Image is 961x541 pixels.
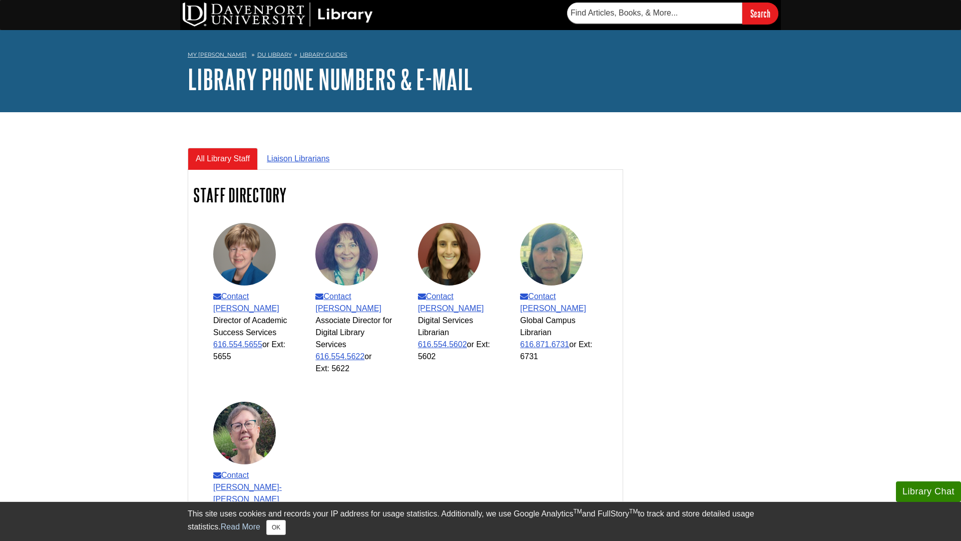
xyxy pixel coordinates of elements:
[315,223,395,313] a: Contact[PERSON_NAME]
[266,520,286,535] button: Close
[418,339,498,363] li: or Ext: 5602
[213,340,262,349] a: 616.554.5655
[213,223,293,313] a: Contact[PERSON_NAME]
[567,3,778,24] form: Searches DU Library's articles, books, and more
[315,352,364,361] a: 616.554.5622
[742,3,778,24] input: Search
[188,508,773,535] div: This site uses cookies and records your IP address for usage statistics. Additionally, we use Goo...
[188,51,247,59] a: My [PERSON_NAME]
[573,508,582,515] sup: TM
[896,481,961,502] button: Library Chat
[183,3,373,27] img: DU Library
[567,3,742,24] input: Find Articles, Books, & More...
[259,148,337,170] a: Liaison Librarians
[188,64,472,95] a: Library Phone Numbers & E-mail
[221,522,260,531] a: Read More
[418,340,467,349] a: 616.554.5602
[520,223,600,313] a: Contact[PERSON_NAME]
[418,315,498,339] li: Digital Services Librarian
[300,51,347,58] a: Library Guides
[520,339,600,363] li: or Ext: 6731
[520,315,600,339] li: Global Campus Librarian
[213,315,293,339] li: Director of Academic Success Services
[315,315,395,351] li: Associate Director for Digital Library Services
[213,339,293,363] li: or Ext: 5655
[418,223,498,313] a: Contact[PERSON_NAME]
[257,51,292,58] a: DU Library
[213,402,293,503] a: Contact[PERSON_NAME]-[PERSON_NAME]
[188,148,258,170] a: All Library Staff
[315,351,395,375] li: or Ext: 5622
[629,508,638,515] sup: TM
[188,48,773,64] nav: breadcrumb
[520,340,569,349] a: 616.871.6731
[193,185,618,205] h2: Staff Directory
